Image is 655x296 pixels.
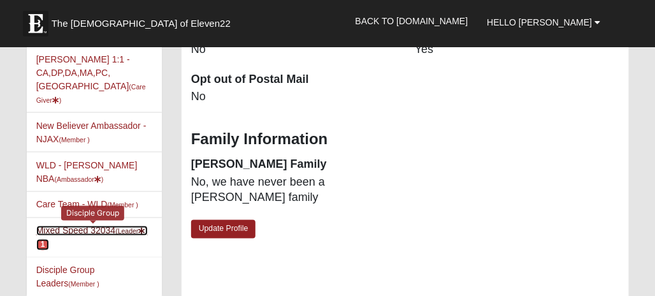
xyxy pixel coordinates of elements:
dt: Opt out of Postal Mail [191,71,396,88]
a: WLD - [PERSON_NAME] NBA(Ambassador) [36,160,138,184]
a: Update Profile [191,220,256,239]
h3: Family Information [191,130,619,149]
dd: No, we have never been a [PERSON_NAME] family [191,174,396,207]
small: (Care Giver ) [36,83,146,104]
small: (Ambassador ) [55,175,104,183]
dd: No [191,89,396,105]
small: (Member ) [68,281,99,288]
a: Hello [PERSON_NAME] [477,6,610,38]
small: (Leader ) [115,228,148,235]
span: number of pending members [36,239,50,251]
dt: [PERSON_NAME] Family [191,156,396,173]
span: Hello [PERSON_NAME] [487,17,592,27]
a: Care Team - WLD(Member ) [36,200,138,210]
dd: Yes [415,41,619,58]
a: [PERSON_NAME] 1:1 -CA,DP,DA,MA,PC,[GEOGRAPHIC_DATA](Care Giver) [36,54,146,105]
div: Disciple Group [61,206,124,221]
small: (Member ) [107,202,138,209]
small: (Member ) [59,136,90,144]
a: Mixed Speed 32034(Leader) 1 [36,226,148,249]
a: New Believer Ambassador - NJAX(Member ) [36,121,147,144]
a: Back to [DOMAIN_NAME] [346,5,478,37]
img: Eleven22 logo [23,11,48,36]
a: The [DEMOGRAPHIC_DATA] of Eleven22 [17,4,271,36]
span: The [DEMOGRAPHIC_DATA] of Eleven22 [52,17,231,30]
dd: No [191,41,396,58]
a: Disciple Group Leaders(Member ) [36,265,99,289]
